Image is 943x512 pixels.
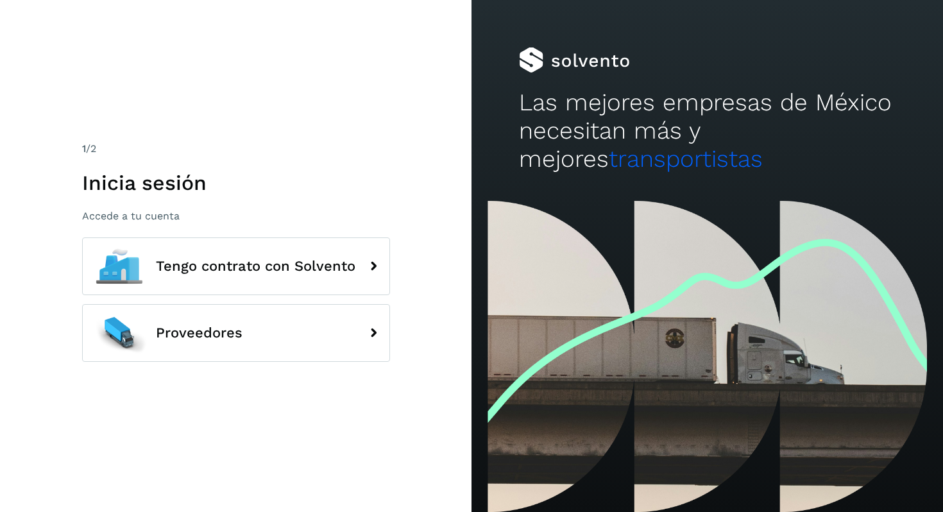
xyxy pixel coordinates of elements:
[82,304,390,362] button: Proveedores
[519,89,896,174] h2: Las mejores empresas de México necesitan más y mejores
[609,145,763,173] span: transportistas
[82,210,390,222] p: Accede a tu cuenta
[156,325,242,341] span: Proveedores
[82,237,390,295] button: Tengo contrato con Solvento
[82,171,390,195] h1: Inicia sesión
[82,142,86,155] span: 1
[156,259,355,274] span: Tengo contrato con Solvento
[82,141,390,157] div: /2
